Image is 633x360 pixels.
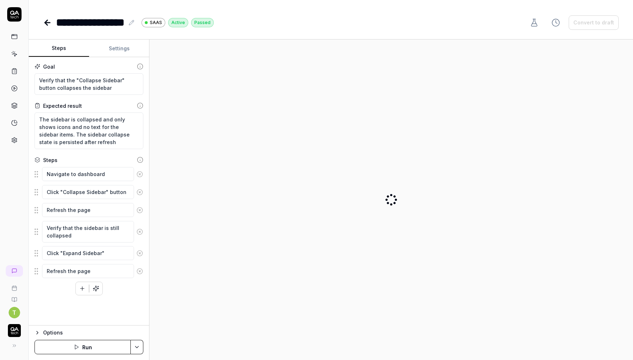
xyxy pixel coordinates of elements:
[134,203,146,217] button: Remove step
[8,324,21,337] img: QA Tech Logo
[34,185,143,200] div: Suggestions
[3,318,26,338] button: QA Tech Logo
[191,18,214,27] div: Passed
[547,15,564,30] button: View version history
[134,185,146,199] button: Remove step
[134,225,146,239] button: Remove step
[34,221,143,243] div: Suggestions
[43,102,82,110] div: Expected result
[43,156,57,164] div: Steps
[150,19,162,26] span: SAAS
[569,15,619,30] button: Convert to draft
[34,246,143,261] div: Suggestions
[134,264,146,278] button: Remove step
[134,246,146,260] button: Remove step
[9,307,20,318] button: T
[142,18,165,27] a: SAAS
[34,203,143,218] div: Suggestions
[89,40,149,57] button: Settings
[34,328,143,337] button: Options
[43,63,55,70] div: Goal
[34,340,131,354] button: Run
[29,40,89,57] button: Steps
[34,167,143,182] div: Suggestions
[3,280,26,291] a: Book a call with us
[3,291,26,303] a: Documentation
[134,167,146,181] button: Remove step
[168,18,188,27] div: Active
[6,265,23,277] a: New conversation
[34,264,143,279] div: Suggestions
[43,328,143,337] div: Options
